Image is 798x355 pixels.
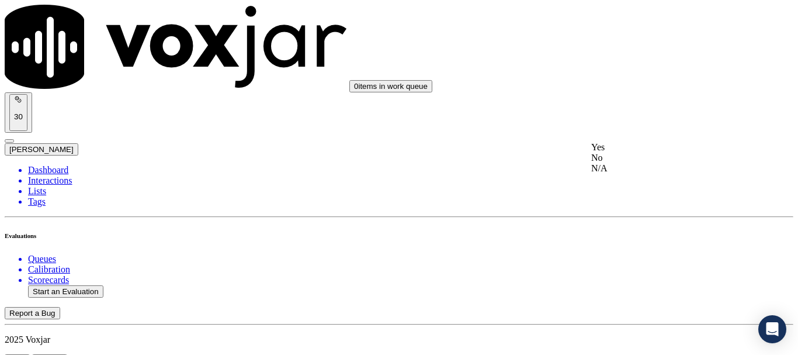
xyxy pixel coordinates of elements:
[5,5,347,89] img: voxjar logo
[28,254,793,264] a: Queues
[5,232,793,239] h6: Evaluations
[14,112,23,121] p: 30
[591,142,740,153] div: Yes
[28,186,793,197] a: Lists
[9,94,27,131] button: 30
[9,145,74,154] span: [PERSON_NAME]
[5,335,793,345] p: 2025 Voxjar
[591,153,740,163] div: No
[28,275,793,285] a: Scorecards
[349,80,432,92] button: 0items in work queue
[28,264,793,275] a: Calibration
[758,315,786,343] div: Open Intercom Messenger
[28,197,793,207] a: Tags
[5,92,32,133] button: 30
[28,285,103,298] button: Start an Evaluation
[5,307,60,319] button: Report a Bug
[591,163,740,174] div: N/A
[28,165,793,175] a: Dashboard
[5,143,78,156] button: [PERSON_NAME]
[28,175,793,186] a: Interactions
